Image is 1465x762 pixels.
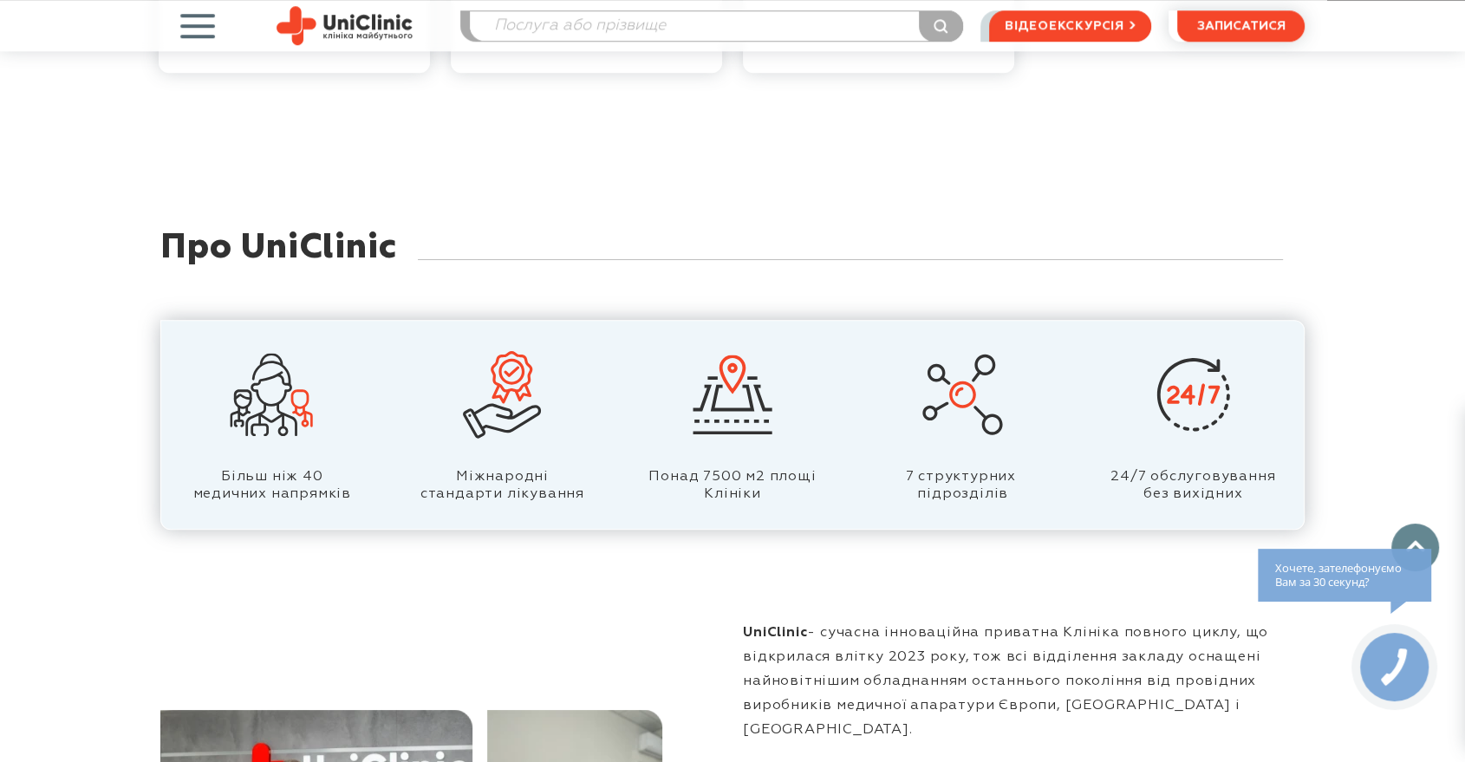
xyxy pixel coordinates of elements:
[878,468,1048,503] div: 7 структурних підрозділів
[648,468,817,503] div: Понад 7500 м2 площі Клініки
[1258,549,1431,602] div: Хочете, зателефонуємо Вам за 30 секунд?
[989,10,1151,42] a: відеоекскурсія
[470,11,962,41] input: Послуга або прізвище
[1005,11,1124,41] span: відеоекскурсія
[1177,10,1305,42] button: записатися
[743,626,807,640] strong: UniClinic
[160,229,396,294] div: Про UniClinic
[187,468,357,503] div: Більш ніж 40 медичних напрямків
[1108,468,1278,503] div: 24/7 обслуговування без вихідних
[277,6,413,45] img: Uniclinic
[418,468,588,503] div: Міжнародні стандарти лікування
[1197,20,1286,32] span: записатися
[743,621,1305,742] p: - сучасна інноваційна приватна Клініка повного циклу, що відкрилася влітку 2023 року, тож всі від...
